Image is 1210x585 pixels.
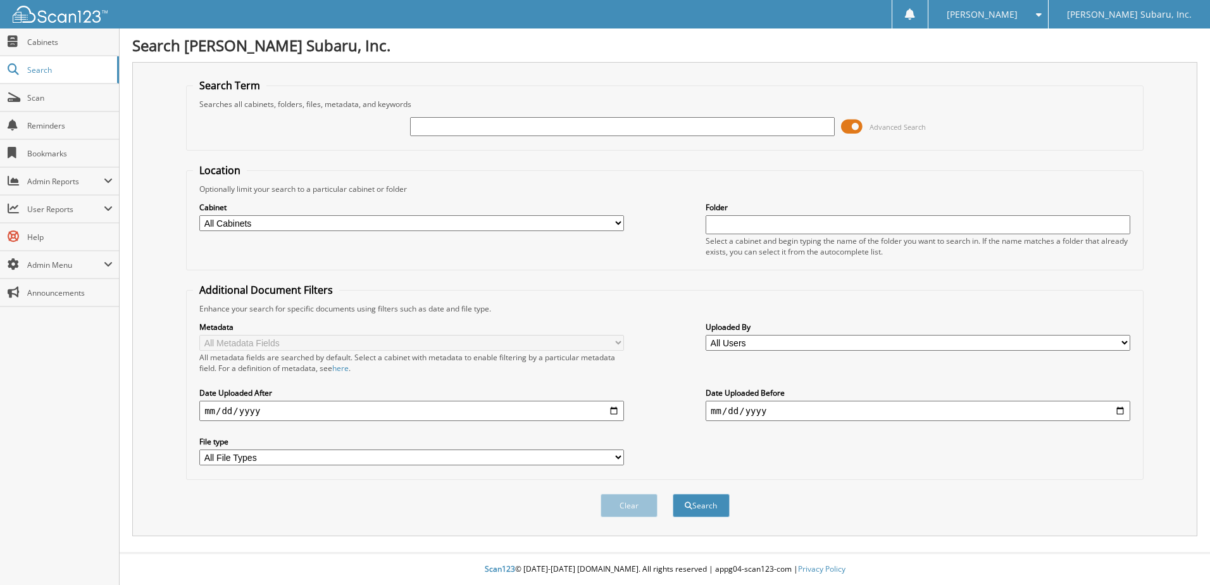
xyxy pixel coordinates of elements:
span: Advanced Search [870,122,926,132]
span: Reminders [27,120,113,131]
label: Folder [706,202,1130,213]
label: Cabinet [199,202,624,213]
span: Help [27,232,113,242]
span: Admin Reports [27,176,104,187]
div: Enhance your search for specific documents using filters such as date and file type. [193,303,1137,314]
label: File type [199,436,624,447]
img: scan123-logo-white.svg [13,6,108,23]
span: User Reports [27,204,104,215]
div: Optionally limit your search to a particular cabinet or folder [193,184,1137,194]
span: Search [27,65,111,75]
label: Uploaded By [706,322,1130,332]
input: start [199,401,624,421]
span: Announcements [27,287,113,298]
span: Bookmarks [27,148,113,159]
legend: Search Term [193,79,266,92]
label: Date Uploaded After [199,387,624,398]
label: Metadata [199,322,624,332]
legend: Location [193,163,247,177]
input: end [706,401,1130,421]
span: Cabinets [27,37,113,47]
a: here [332,363,349,374]
span: Scan [27,92,113,103]
button: Search [673,494,730,517]
label: Date Uploaded Before [706,387,1130,398]
iframe: Chat Widget [1147,524,1210,585]
span: Scan123 [485,563,515,574]
div: © [DATE]-[DATE] [DOMAIN_NAME]. All rights reserved | appg04-scan123-com | [120,554,1210,585]
span: [PERSON_NAME] [947,11,1018,18]
h1: Search [PERSON_NAME] Subaru, Inc. [132,35,1197,56]
span: Admin Menu [27,260,104,270]
a: Privacy Policy [798,563,845,574]
span: [PERSON_NAME] Subaru, Inc. [1067,11,1192,18]
button: Clear [601,494,658,517]
div: Select a cabinet and begin typing the name of the folder you want to search in. If the name match... [706,236,1130,257]
div: All metadata fields are searched by default. Select a cabinet with metadata to enable filtering b... [199,352,624,374]
div: Searches all cabinets, folders, files, metadata, and keywords [193,99,1137,110]
legend: Additional Document Filters [193,283,339,297]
